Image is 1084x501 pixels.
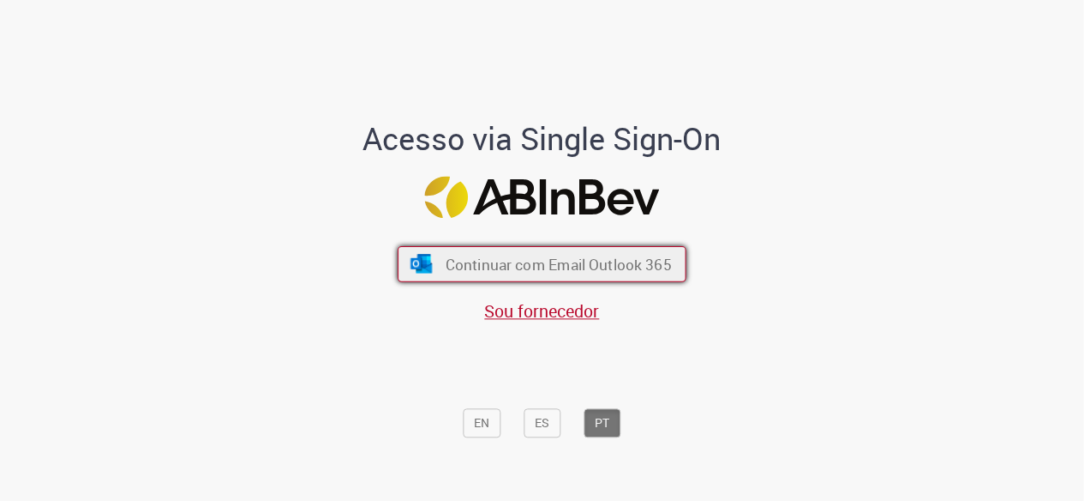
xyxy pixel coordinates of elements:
button: PT [584,408,621,438]
a: Sou fornecedor [485,300,600,323]
button: ES [524,408,561,438]
span: Continuar com Email Outlook 365 [446,254,672,274]
h1: Acesso via Single Sign-On [304,122,780,156]
button: ícone Azure/Microsoft 360 Continuar com Email Outlook 365 [398,246,686,282]
button: EN [464,408,501,438]
img: ícone Azure/Microsoft 360 [409,255,434,274]
img: Logo ABInBev [425,177,660,219]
